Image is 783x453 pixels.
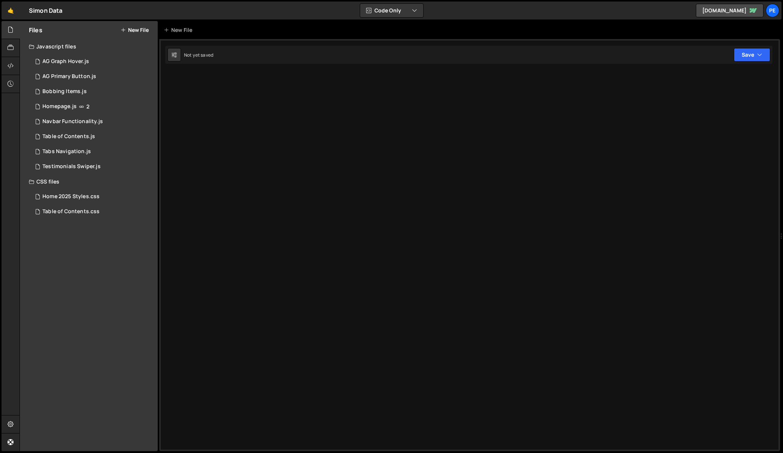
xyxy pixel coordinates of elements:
div: Home 2025 Styles.css [42,193,100,200]
a: 🤙 [2,2,20,20]
div: Tabs Navigation.js [42,148,91,155]
div: Table of Contents.css [42,208,100,215]
div: Simon Data [29,6,63,15]
div: 16753/45793.css [29,189,158,204]
span: 2 [86,104,89,110]
div: 16753/46419.css [29,204,158,219]
div: 16753/46016.js [29,99,158,114]
div: Not yet saved [184,52,213,58]
div: 16753/46225.js [29,114,158,129]
button: Code Only [360,4,423,17]
div: CSS files [20,174,158,189]
div: AG Primary Button.js [42,73,96,80]
div: 16753/45758.js [29,54,158,69]
div: 16753/46060.js [29,84,158,99]
h2: Files [29,26,42,34]
div: Testimonials Swiper.js [42,163,101,170]
a: [DOMAIN_NAME] [696,4,763,17]
div: AG Graph Hover.js [42,58,89,65]
div: 16753/45990.js [29,69,158,84]
a: Pe [766,4,779,17]
div: Homepage.js [42,103,77,110]
button: Save [734,48,770,62]
div: 16753/46062.js [29,144,158,159]
button: New File [121,27,149,33]
div: New File [164,26,195,34]
div: Navbar Functionality.js [42,118,103,125]
div: Bobbing Items.js [42,88,87,95]
div: Javascript files [20,39,158,54]
div: 16753/45792.js [29,159,158,174]
div: Table of Contents.js [42,133,95,140]
div: 16753/46418.js [29,129,158,144]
